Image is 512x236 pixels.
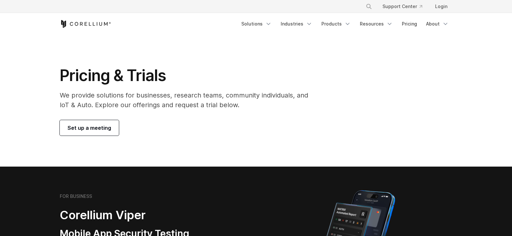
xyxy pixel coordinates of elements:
[237,18,453,30] div: Navigation Menu
[60,20,111,28] a: Corellium Home
[358,1,453,12] div: Navigation Menu
[422,18,453,30] a: About
[60,120,119,136] a: Set up a meeting
[363,1,375,12] button: Search
[60,66,317,85] h1: Pricing & Trials
[318,18,355,30] a: Products
[60,90,317,110] p: We provide solutions for businesses, research teams, community individuals, and IoT & Auto. Explo...
[398,18,421,30] a: Pricing
[68,124,111,132] span: Set up a meeting
[60,193,92,199] h6: FOR BUSINESS
[60,208,225,222] h2: Corellium Viper
[237,18,276,30] a: Solutions
[430,1,453,12] a: Login
[377,1,427,12] a: Support Center
[356,18,397,30] a: Resources
[277,18,316,30] a: Industries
